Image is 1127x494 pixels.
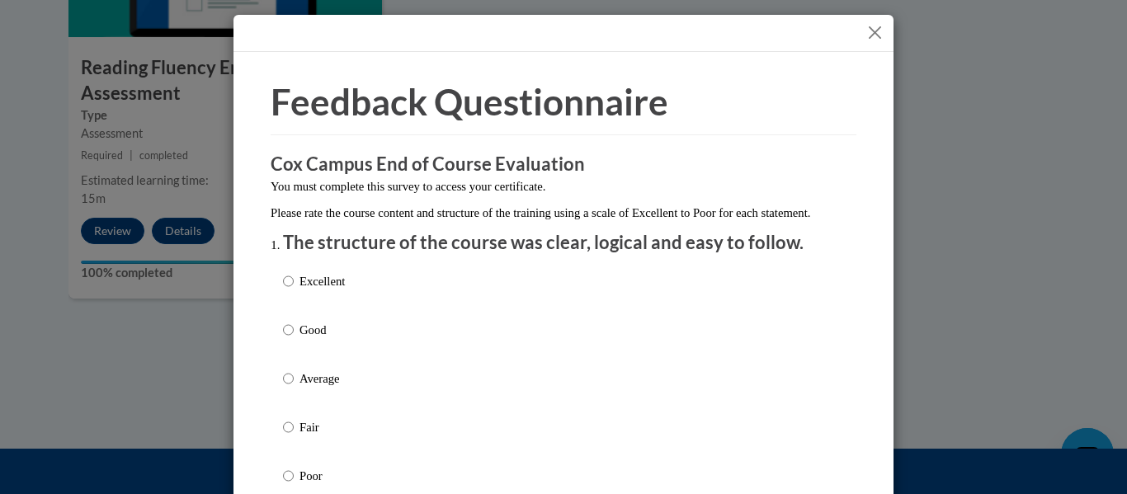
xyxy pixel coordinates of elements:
p: Average [299,369,345,388]
p: Please rate the course content and structure of the training using a scale of Excellent to Poor f... [271,204,856,222]
span: Feedback Questionnaire [271,80,668,123]
p: Fair [299,418,345,436]
input: Fair [283,418,294,436]
input: Poor [283,467,294,485]
p: Good [299,321,345,339]
button: Close [865,22,885,43]
p: Poor [299,467,345,485]
h3: Cox Campus End of Course Evaluation [271,152,856,177]
p: The structure of the course was clear, logical and easy to follow. [283,230,844,256]
input: Good [283,321,294,339]
input: Excellent [283,272,294,290]
p: Excellent [299,272,345,290]
p: You must complete this survey to access your certificate. [271,177,856,195]
input: Average [283,369,294,388]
